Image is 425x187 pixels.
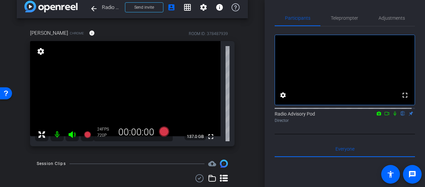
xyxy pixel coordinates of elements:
div: Session Clips [37,160,66,167]
img: app-logo [24,1,78,12]
div: Director [275,118,415,124]
mat-icon: info [216,3,224,11]
span: 137.0 GB [184,133,206,141]
mat-icon: info [89,30,95,36]
mat-icon: fullscreen [207,133,215,141]
span: Send invite [134,5,154,10]
mat-icon: account_box [167,3,175,11]
span: Participants [285,16,310,20]
mat-icon: arrow_back [90,5,98,13]
mat-icon: accessibility [387,170,395,178]
span: Adjustments [379,16,405,20]
span: [PERSON_NAME] [30,29,68,37]
button: Send invite [125,2,163,12]
mat-icon: flip [399,110,407,116]
img: Session clips [220,160,228,168]
mat-icon: message [408,170,416,178]
span: Teleprompter [331,16,358,20]
div: Radio Advisory Pod [275,111,415,124]
div: 24 [97,127,114,132]
div: ROOM ID: 378487939 [189,31,228,37]
div: 00:00:00 [114,127,159,138]
mat-icon: cloud_upload [208,160,216,168]
mat-icon: fullscreen [401,91,409,99]
mat-icon: settings [36,47,45,55]
span: Everyone [335,147,355,151]
div: 720P [97,133,114,138]
span: FPS [102,127,109,132]
span: Radio Advisory 2025 - Q3 [102,1,121,14]
mat-icon: settings [279,91,287,99]
mat-icon: grid_on [183,3,191,11]
mat-icon: settings [199,3,207,11]
span: Chrome [70,31,84,36]
span: Destinations for your clips [208,160,216,168]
